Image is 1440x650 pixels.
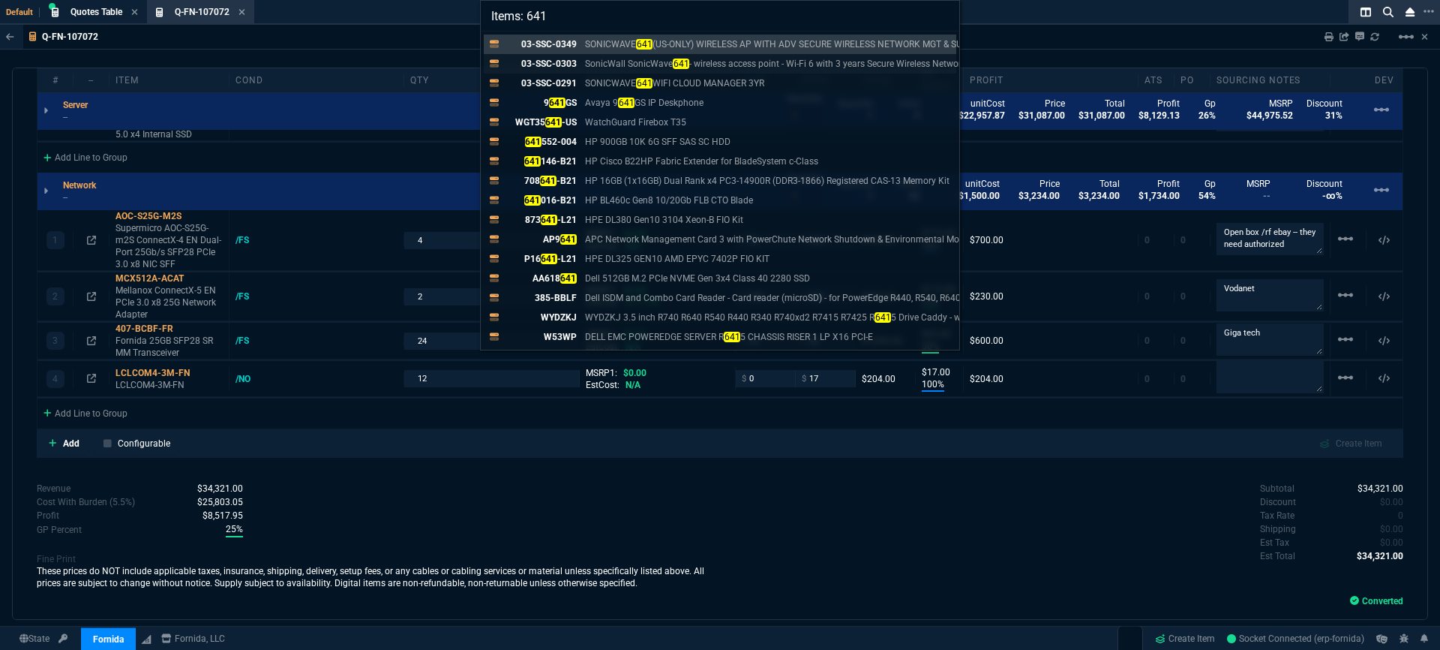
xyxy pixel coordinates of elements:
mark: 641 [549,98,565,108]
mark: 641 [636,39,652,50]
p: 708 -B21 [505,174,577,188]
p: DELL EMC POWEREDGE SERVER R 5 CHASSIS RISER 1 LP X16 PCI-E [585,330,873,344]
mark: 641 [540,176,556,186]
p: WYDZKJ 3.5 inch R740 R640 R540 R440 R340 R740xd2 R7415 R7425 R 5 Drive Caddy - with 2.5 inch HDD [585,311,1027,324]
p: 03-SSC-0291 [505,77,577,90]
p: SONICWAVE WIFI CLOUD MANAGER 3YR [585,77,764,90]
p: 03-SSC-0349 [505,38,577,51]
p: 552-004 [505,135,577,149]
p: HPE DL380 Gen10 3104 Xeon-B FIO Kit [585,213,743,227]
mark: 641 [874,312,891,323]
p: AP9 [505,233,577,246]
mark: 641 [673,59,689,69]
mark: 641 [524,195,541,206]
p: SONICWAVE (US-ONLY) WIRELESS AP WITH ADV SECURE WIRELESS NETWORK MGT & SUPPORT 3YR [585,38,1009,51]
mark: 641 [541,254,557,264]
mark: 641 [724,332,740,342]
a: msbcCompanyName [157,632,229,645]
a: API TOKEN [54,632,72,645]
p: AA618 [505,272,577,285]
p: WatchGuard Firebox T35 [585,116,686,129]
p: 03-SSC-0303 [505,57,577,71]
p: WGT35 -US [505,116,577,129]
p: 146-B21 [505,155,577,168]
a: Create Item [1149,627,1221,650]
mark: 641 [545,117,562,128]
p: 9 GS [505,96,577,110]
p: Dell ISDM and Combo Card Reader - Card reader (microSD) - for PowerEdge R440, R540, R640, R 5, R7 [585,291,1006,305]
p: SonicWall SonicWave - wireless access point - Wi-Fi 6 with 3 years Secure Wireless Network Manag [585,57,997,71]
mark: 641 [636,78,652,89]
p: Avaya 9 GS IP Deskphone [585,96,703,110]
p: 016-B21 [505,194,577,207]
mark: 641 [525,137,541,147]
mark: 641 [560,273,577,284]
p: W53WP [505,330,577,344]
a: Global State [15,632,54,645]
input: Search... [481,1,959,31]
p: HPE DL325 GEN10 AMD EPYC 7402P FIO KIT [585,252,769,266]
p: 873 -L21 [505,213,577,227]
p: HP Cisco B22HP Fabric Extender for BladeSystem c-Class [585,155,818,168]
p: WYDZKJ [505,311,577,324]
mark: 641 [541,215,557,225]
span: Socket Connected (erp-fornida) [1227,633,1364,644]
p: 385-BBLF [505,291,577,305]
mark: 641 [524,156,541,167]
p: APC Network Management Card 3 with PowerChute Network Shutdown & Environmental Monitoring - Remote [585,233,1028,246]
p: Dell 512GB M.2 PCIe NVME Gen 3x4 Class 40 2280 SSD [585,272,810,285]
p: HP BL460c Gen8 10/20Gb FLB CTO Blade [585,194,753,207]
mark: 641 [560,234,577,245]
mark: 641 [618,98,634,108]
p: P16 -L21 [505,252,577,266]
p: HP 16GB (1x16GB) Dual Rank x4 PC3-14900R (DDR3-1866) Registered CAS-13 Memory Kit [585,174,949,188]
a: FU4U1_Ur41ru2eh3AAIB [1227,632,1364,645]
p: HP 900GB 10K 6G SFF SAS SC HDD [585,135,730,149]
